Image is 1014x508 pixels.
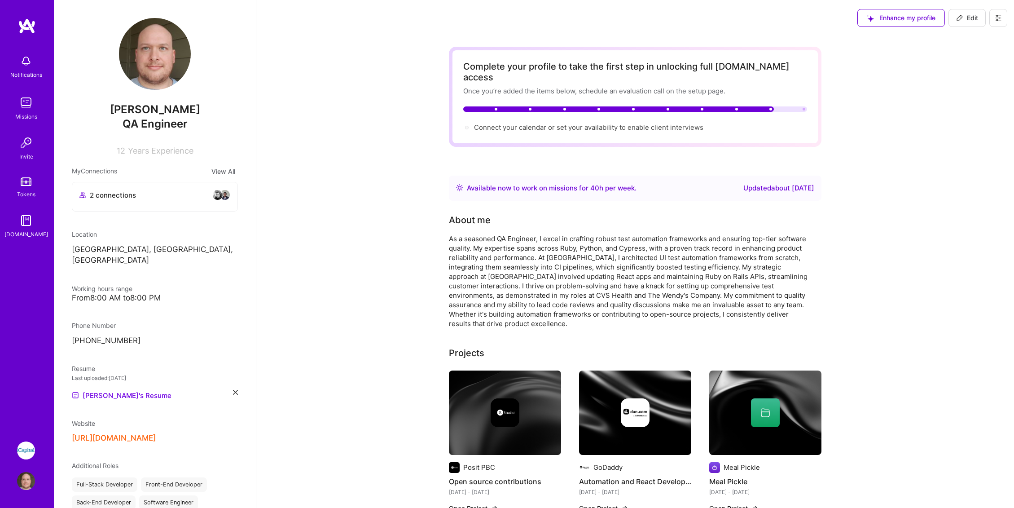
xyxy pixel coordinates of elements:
[233,390,238,395] i: icon Close
[72,322,116,329] span: Phone Number
[90,190,136,200] span: 2 connections
[449,476,561,487] h4: Open source contributions
[10,70,42,80] div: Notifications
[593,463,623,472] div: GoDaddy
[21,177,31,186] img: tokens
[72,182,238,212] button: 2 connectionsavataravatar
[15,472,37,490] a: User Avatar
[467,183,636,194] div: Available now to work on missions for h per week .
[709,487,821,497] div: [DATE] - [DATE]
[17,134,35,152] img: Invite
[72,373,238,383] div: Last uploaded: [DATE]
[948,9,986,27] button: Edit
[579,371,691,455] img: cover
[209,166,238,177] button: View All
[456,184,463,191] img: Availability
[117,146,125,155] span: 12
[579,462,590,473] img: Company logo
[128,146,193,155] span: Years Experience
[4,230,48,239] div: [DOMAIN_NAME]
[709,462,720,473] img: Company logo
[72,244,238,266] p: [GEOGRAPHIC_DATA], [GEOGRAPHIC_DATA], [GEOGRAPHIC_DATA]
[19,152,33,161] div: Invite
[449,462,460,473] img: Company logo
[72,462,119,469] span: Additional Roles
[579,476,691,487] h4: Automation and React Development
[724,463,760,472] div: Meal Pickle
[72,392,79,399] img: Resume
[72,166,117,177] span: My Connections
[463,463,495,472] div: Posit PBC
[15,442,37,459] a: iCapital: Build and maintain RESTful API
[123,117,188,130] span: QA Engineer
[463,61,807,83] div: Complete your profile to take the first step in unlocking full [DOMAIN_NAME] access
[867,15,874,22] i: icon SuggestedTeams
[709,476,821,487] h4: Meal Pickle
[72,230,238,239] div: Location
[72,477,137,492] div: Full-Stack Developer
[72,285,132,292] span: Working hours range
[17,442,35,459] img: iCapital: Build and maintain RESTful API
[463,86,807,96] div: Once you’re added the items below, schedule an evaluation call on the setup page.
[709,371,821,455] img: cover
[590,184,599,192] span: 40
[141,477,207,492] div: Front-End Developer
[867,13,935,22] span: Enhance my profile
[17,94,35,112] img: teamwork
[449,487,561,497] div: [DATE] - [DATE]
[449,213,491,227] div: About me
[17,52,35,70] img: bell
[72,336,238,346] p: [PHONE_NUMBER]
[212,190,223,200] img: avatar
[72,433,156,443] button: [URL][DOMAIN_NAME]
[72,390,171,401] a: [PERSON_NAME]'s Resume
[857,9,945,27] button: Enhance my profile
[743,183,814,194] div: Updated about [DATE]
[18,18,36,34] img: logo
[621,398,650,427] img: Company logo
[72,365,95,372] span: Resume
[449,371,561,455] img: cover
[17,190,35,199] div: Tokens
[579,487,691,497] div: [DATE] - [DATE]
[72,103,238,116] span: [PERSON_NAME]
[72,293,238,303] div: From 8:00 AM to 8:00 PM
[449,346,484,360] div: Projects
[449,234,808,328] div: As a seasoned QA Engineer, I excel in crafting robust test automation frameworks and ensuring top...
[17,212,35,230] img: guide book
[72,420,95,427] span: Website
[17,472,35,490] img: User Avatar
[491,398,519,427] img: Company logo
[79,192,86,199] i: icon Collaborator
[956,13,978,22] span: Edit
[119,18,191,90] img: User Avatar
[474,123,703,132] span: Connect your calendar or set your availability to enable client interviews
[219,190,230,200] img: avatar
[15,112,37,121] div: Missions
